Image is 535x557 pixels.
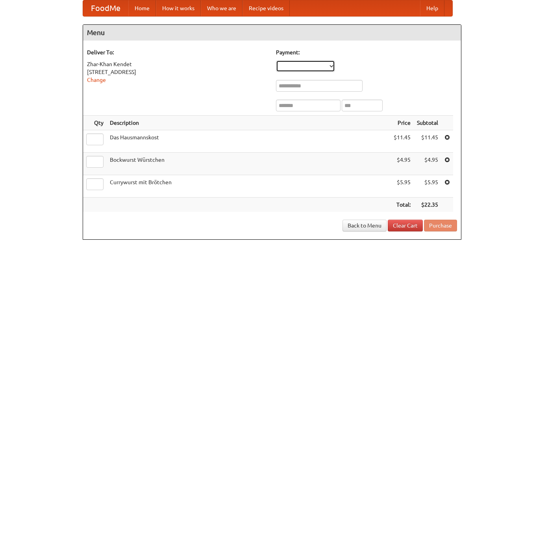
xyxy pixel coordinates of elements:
[87,60,268,68] div: Zhar-Khan Kendet
[87,77,106,83] a: Change
[391,198,414,212] th: Total:
[156,0,201,16] a: How it works
[83,25,461,41] h4: Menu
[87,68,268,76] div: [STREET_ADDRESS]
[276,48,457,56] h5: Payment:
[107,130,391,153] td: Das Hausmannskost
[391,175,414,198] td: $5.95
[414,175,441,198] td: $5.95
[391,130,414,153] td: $11.45
[201,0,243,16] a: Who we are
[391,153,414,175] td: $4.95
[424,220,457,231] button: Purchase
[107,153,391,175] td: Bockwurst Würstchen
[414,198,441,212] th: $22.35
[107,116,391,130] th: Description
[83,0,128,16] a: FoodMe
[414,153,441,175] td: $4.95
[388,220,423,231] a: Clear Cart
[391,116,414,130] th: Price
[87,48,268,56] h5: Deliver To:
[107,175,391,198] td: Currywurst mit Brötchen
[83,116,107,130] th: Qty
[128,0,156,16] a: Home
[243,0,290,16] a: Recipe videos
[414,130,441,153] td: $11.45
[342,220,387,231] a: Back to Menu
[420,0,444,16] a: Help
[414,116,441,130] th: Subtotal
